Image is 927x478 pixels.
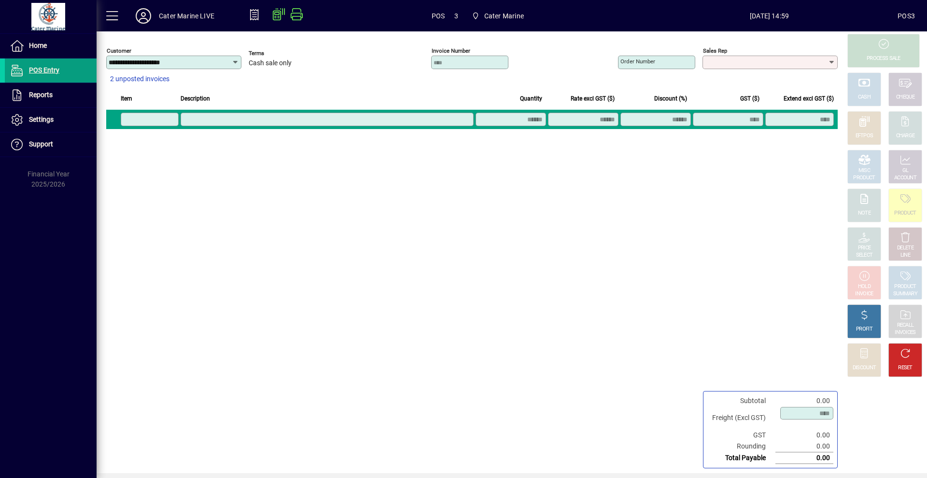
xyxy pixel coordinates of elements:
div: PRODUCT [894,210,916,217]
mat-label: Order number [620,58,655,65]
div: SUMMARY [893,290,917,298]
button: Profile [128,7,159,25]
span: 3 [454,8,458,24]
div: NOTE [858,210,871,217]
span: Support [29,140,53,148]
span: Extend excl GST ($) [784,93,834,104]
span: Cash sale only [249,59,292,67]
span: Terms [249,50,307,57]
td: 0.00 [775,395,833,406]
button: 2 unposted invoices [106,71,173,88]
span: GST ($) [740,93,759,104]
td: Freight (Excl GST) [707,406,775,430]
div: PROFIT [856,326,872,333]
div: CHEQUE [896,94,914,101]
span: Rate excl GST ($) [571,93,615,104]
div: DISCOUNT [853,364,876,372]
a: Home [5,34,97,58]
span: 2 unposted invoices [110,74,169,84]
span: Settings [29,116,54,123]
span: POS [432,8,445,24]
span: [DATE] 14:59 [641,8,898,24]
td: 0.00 [775,430,833,441]
div: PRODUCT [894,283,916,290]
span: Quantity [520,93,542,104]
div: LINE [900,252,910,259]
span: Item [121,93,132,104]
div: GL [902,167,909,174]
td: Total Payable [707,452,775,464]
div: HOLD [858,283,871,290]
mat-label: Customer [107,47,131,54]
span: Cater Marine [468,7,528,25]
div: DELETE [897,245,913,252]
div: PRICE [858,245,871,252]
span: Home [29,42,47,49]
a: Settings [5,108,97,132]
div: PROCESS SALE [867,55,900,62]
div: PRODUCT [853,174,875,182]
div: ACCOUNT [894,174,916,182]
a: Reports [5,83,97,107]
div: CHARGE [896,132,915,140]
span: Discount (%) [654,93,687,104]
div: CASH [858,94,871,101]
td: 0.00 [775,441,833,452]
span: Reports [29,91,53,99]
div: INVOICE [855,290,873,298]
div: SELECT [856,252,873,259]
a: Support [5,132,97,157]
div: EFTPOS [856,132,873,140]
div: INVOICES [895,329,915,336]
div: RESET [898,364,913,372]
div: Cater Marine LIVE [159,8,214,24]
span: Cater Marine [484,8,524,24]
div: RECALL [897,322,914,329]
td: Rounding [707,441,775,452]
td: GST [707,430,775,441]
mat-label: Sales rep [703,47,727,54]
td: Subtotal [707,395,775,406]
div: POS3 [898,8,915,24]
span: Description [181,93,210,104]
div: MISC [858,167,870,174]
mat-label: Invoice number [432,47,470,54]
span: POS Entry [29,66,59,74]
td: 0.00 [775,452,833,464]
